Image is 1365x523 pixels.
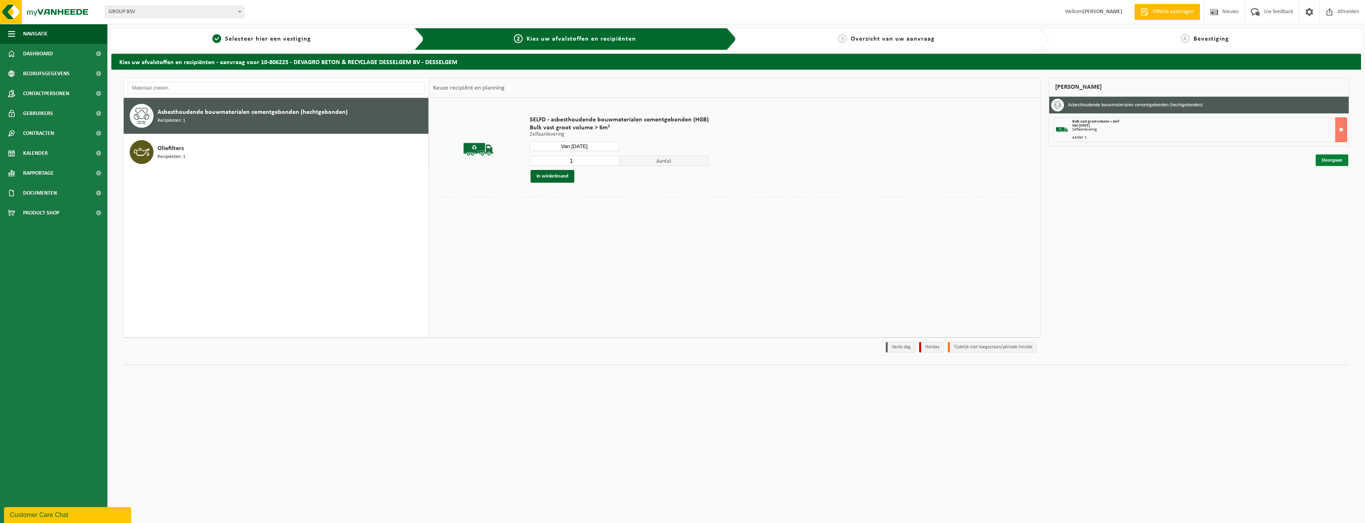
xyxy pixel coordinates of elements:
span: 3 [838,34,847,43]
strong: [PERSON_NAME] [1083,9,1122,15]
span: Documenten [23,183,57,203]
span: Bulk vast groot volume > 6m³ [1072,119,1119,124]
span: Gebruikers [23,103,53,123]
span: Asbesthoudende bouwmaterialen cementgebonden (hechtgebonden) [157,107,348,117]
span: 1 [212,34,221,43]
span: Dashboard [23,44,53,64]
button: Oliefilters Recipiënten: 1 [124,134,429,170]
span: Selecteer hier een vestiging [225,36,311,42]
span: Kies uw afvalstoffen en recipiënten [527,36,636,42]
a: Offerte aanvragen [1134,4,1200,20]
span: 4 [1181,34,1190,43]
span: Offerte aanvragen [1151,8,1196,16]
a: 1Selecteer hier een vestiging [115,34,408,44]
span: Recipiënten: 1 [157,117,185,125]
span: Recipiënten: 1 [157,153,185,161]
span: GROUP BSV [105,6,244,18]
span: Contactpersonen [23,84,69,103]
button: Asbesthoudende bouwmaterialen cementgebonden (hechtgebonden) Recipiënten: 1 [124,98,429,134]
span: Bevestiging [1194,36,1229,42]
span: Kalender [23,143,48,163]
span: Navigatie [23,24,48,44]
div: Keuze recipiënt en planning [429,78,509,98]
span: Bedrijfsgegevens [23,64,70,84]
iframe: chat widget [4,505,133,523]
a: Doorgaan [1316,154,1348,166]
span: 2 [514,34,523,43]
div: Zelfaanlevering [1072,128,1347,132]
input: Selecteer datum [530,141,619,151]
span: Product Shop [23,203,59,223]
h2: Kies uw afvalstoffen en recipiënten - aanvraag voor 10-806225 - DEVAGRO BETON & RECYCLAGE DESSELG... [111,54,1361,69]
span: SELFD - asbesthoudende bouwmaterialen cementgebonden (HGB) [530,116,709,124]
span: GROUP BSV [105,6,244,18]
p: Zelfaanlevering [530,132,709,137]
span: Oliefilters [157,144,184,153]
li: Holiday [919,342,944,353]
button: In winkelmand [531,170,574,183]
span: Bulk vast groot volume > 6m³ [530,124,709,132]
div: Aantal: 1 [1072,136,1347,140]
span: Contracten [23,123,54,143]
li: Vaste dag [886,342,915,353]
span: Aantal [619,156,709,166]
span: Overzicht van uw aanvraag [851,36,935,42]
h3: Asbesthoudende bouwmaterialen cementgebonden (hechtgebonden) [1068,99,1203,111]
li: Tijdelijk niet toegestaan/période limitée [948,342,1037,353]
input: Materiaal zoeken [128,82,425,94]
span: Rapportage [23,163,54,183]
strong: Van [DATE] [1072,123,1090,128]
div: [PERSON_NAME] [1049,78,1349,97]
